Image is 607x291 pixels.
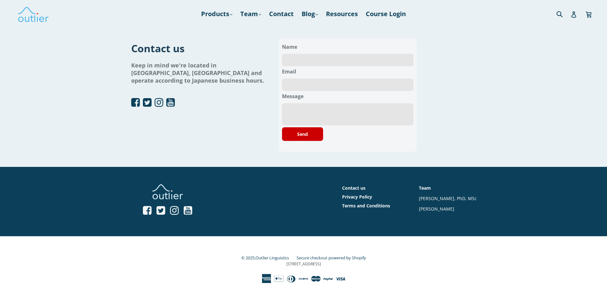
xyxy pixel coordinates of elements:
a: Terms and Conditions [342,203,390,209]
small: © 2025, [241,255,295,261]
a: Secure checkout powered by Shopify [297,255,366,261]
a: Course Login [363,8,409,20]
label: Name [282,41,414,52]
a: Open Instagram profile [170,206,179,216]
h1: Keep in mind we're located in [GEOGRAPHIC_DATA], [GEOGRAPHIC_DATA] and operate according to Japan... [131,61,269,84]
a: Open Twitter profile [156,206,165,216]
label: Email [282,66,414,77]
a: Open Twitter profile [143,98,151,108]
a: Outlier Linguistics [255,255,289,261]
a: Contact us [342,185,365,191]
a: Team [237,8,264,20]
a: Open Facebook profile [143,206,151,216]
button: Send [282,127,323,141]
h1: Contact us [131,41,269,55]
a: Blog [298,8,321,20]
p: [STREET_ADDRESS] [131,261,476,267]
a: Privacy Policy [342,194,372,200]
a: Team [419,185,431,191]
a: [PERSON_NAME] [419,206,454,212]
label: Message [282,91,414,102]
a: Products [198,8,236,20]
a: Open Instagram profile [155,98,163,108]
a: Open Facebook profile [131,98,140,108]
a: Contact [266,8,297,20]
input: Search [555,7,572,20]
a: Resources [323,8,361,20]
img: Outlier Linguistics [17,5,49,23]
a: [PERSON_NAME], PhD, MSc [419,195,477,201]
a: Open YouTube profile [184,206,192,216]
a: Open YouTube profile [166,98,175,108]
